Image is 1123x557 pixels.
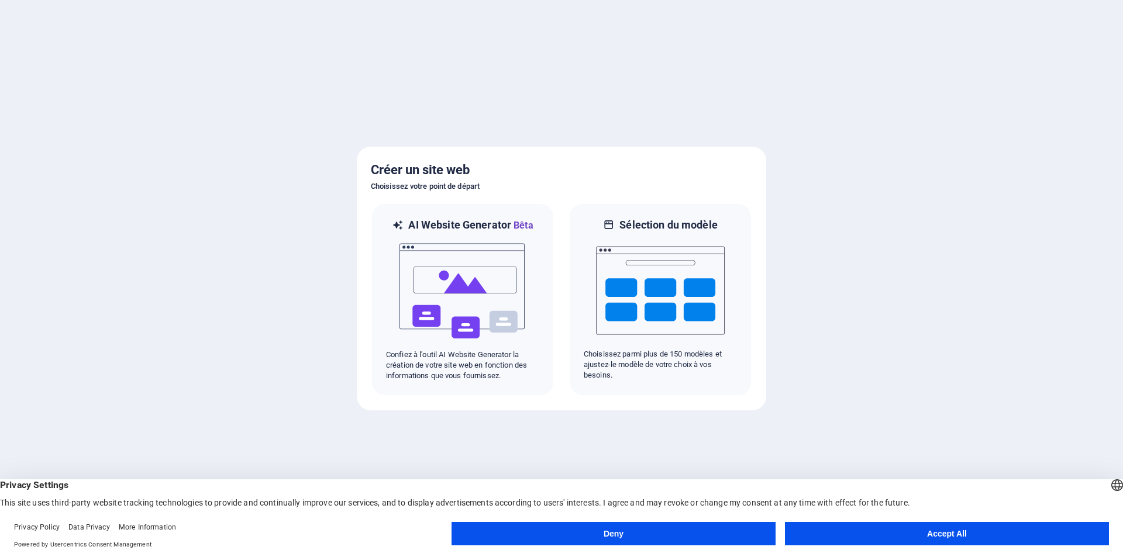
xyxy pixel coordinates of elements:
p: Confiez à l'outil AI Website Generator la création de votre site web en fonction des informations... [386,350,539,381]
h6: Choisissez votre point de départ [371,179,752,193]
img: ai [398,233,527,350]
div: Sélection du modèleChoisissez parmi plus de 150 modèles et ajustez-le modèle de votre choix à vos... [569,203,752,396]
h5: Créer un site web [371,161,752,179]
span: Bêta [511,220,533,231]
div: AI Website GeneratorBêtaaiConfiez à l'outil AI Website Generator la création de votre site web en... [371,203,554,396]
h6: Sélection du modèle [619,218,718,232]
p: Choisissez parmi plus de 150 modèles et ajustez-le modèle de votre choix à vos besoins. [584,349,737,380]
h6: AI Website Generator [408,218,533,233]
